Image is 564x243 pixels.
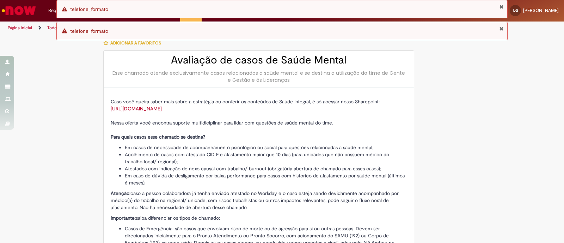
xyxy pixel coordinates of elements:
p: caso a pessoa colaboradora já tenha enviado atestado no Workday e o caso esteja sendo devidamente... [111,190,407,211]
span: Adicionar a Favoritos [110,40,161,46]
span: LG [513,8,518,13]
a: Página inicial [8,25,32,31]
ul: Trilhas de página [5,22,371,35]
strong: Importante: [111,215,136,221]
a: [URL][DOMAIN_NAME] [111,105,162,112]
span: Requisições [48,7,73,14]
span: telefone_formato [70,6,108,12]
li: Em caso de dúvida de desligamento por baixa performance para casos com histórico de afastamento p... [125,172,407,186]
button: Fechar Notificação [499,26,504,31]
h2: Avaliação de casos de Saúde Mental [111,54,407,66]
a: Todos os Catálogos [47,25,85,31]
div: Esse chamado atende exclusivamente casos relacionados a saúde mental e se destina a utilização do... [111,69,407,84]
p: Caso você queira saber mais sobre a estratégia ou conferir os conteúdos de Saúde Integral, é só a... [111,98,407,140]
strong: Para quais casos esse chamado se destina? [111,134,205,140]
img: ServiceNow [1,4,37,18]
p: saiba diferenciar os tipos de chamado: [111,214,407,221]
strong: Atenção: [111,190,130,196]
li: Acolhimento de casos com atestado CID F e afastamento maior que 10 dias (para unidades que não po... [125,151,407,165]
span: [PERSON_NAME] [523,7,559,13]
li: Em casos de necessidade de acompanhamento psicológico ou social para questões relacionadas a saúd... [125,144,407,151]
li: Atestados com indicação de nexo causal com trabalho/ burnout (obrigatória abertura de chamado par... [125,165,407,172]
span: telefone_formato [70,28,108,34]
button: Fechar Notificação [499,4,504,10]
